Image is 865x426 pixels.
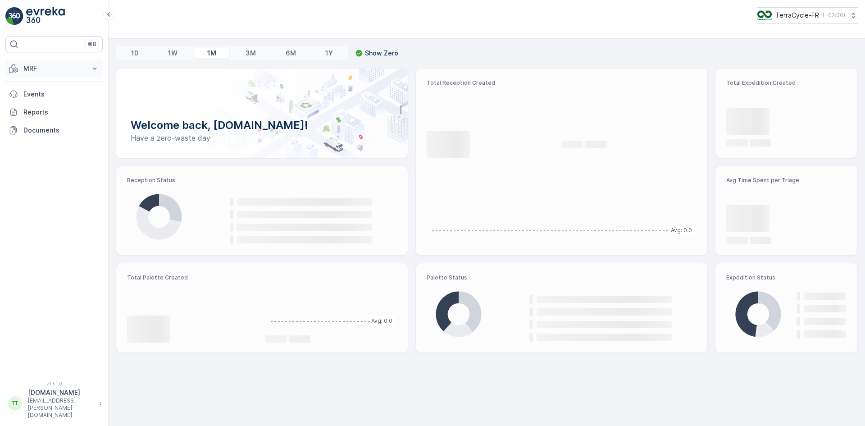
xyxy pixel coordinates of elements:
[127,177,397,184] p: Reception Status
[726,79,847,87] p: Total Expédition Created
[8,396,22,411] div: TT
[757,7,858,23] button: TerraCycle-FR(+02:00)
[5,103,103,121] a: Reports
[127,274,258,281] p: Total Palette Created
[5,60,103,78] button: MRF
[286,49,296,58] p: 6M
[246,49,256,58] p: 3M
[28,397,95,419] p: [EMAIL_ADDRESS][PERSON_NAME][DOMAIN_NAME]
[26,7,65,25] img: logo_light-DOdMpM7g.png
[23,90,99,99] p: Events
[5,121,103,139] a: Documents
[5,388,103,419] button: TT[DOMAIN_NAME][EMAIL_ADDRESS][PERSON_NAME][DOMAIN_NAME]
[28,388,95,397] p: [DOMAIN_NAME]
[365,49,398,58] p: Show Zero
[775,11,819,20] p: TerraCycle-FR
[325,49,333,58] p: 1Y
[427,274,697,281] p: Palette Status
[757,10,772,20] img: TC_H152nZO.png
[726,274,847,281] p: Expédition Status
[5,381,103,386] span: v 1.51.0
[23,64,85,73] p: MRF
[23,108,99,117] p: Reports
[427,79,697,87] p: Total Reception Created
[23,126,99,135] p: Documents
[5,7,23,25] img: logo
[207,49,216,58] p: 1M
[726,177,847,184] p: Avg Time Spent per Triage
[131,118,393,133] p: Welcome back, [DOMAIN_NAME]!
[168,49,178,58] p: 1W
[5,85,103,103] a: Events
[87,41,96,48] p: ⌘B
[823,12,845,19] p: ( +02:00 )
[131,133,393,143] p: Have a zero-waste day
[131,49,139,58] p: 1D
